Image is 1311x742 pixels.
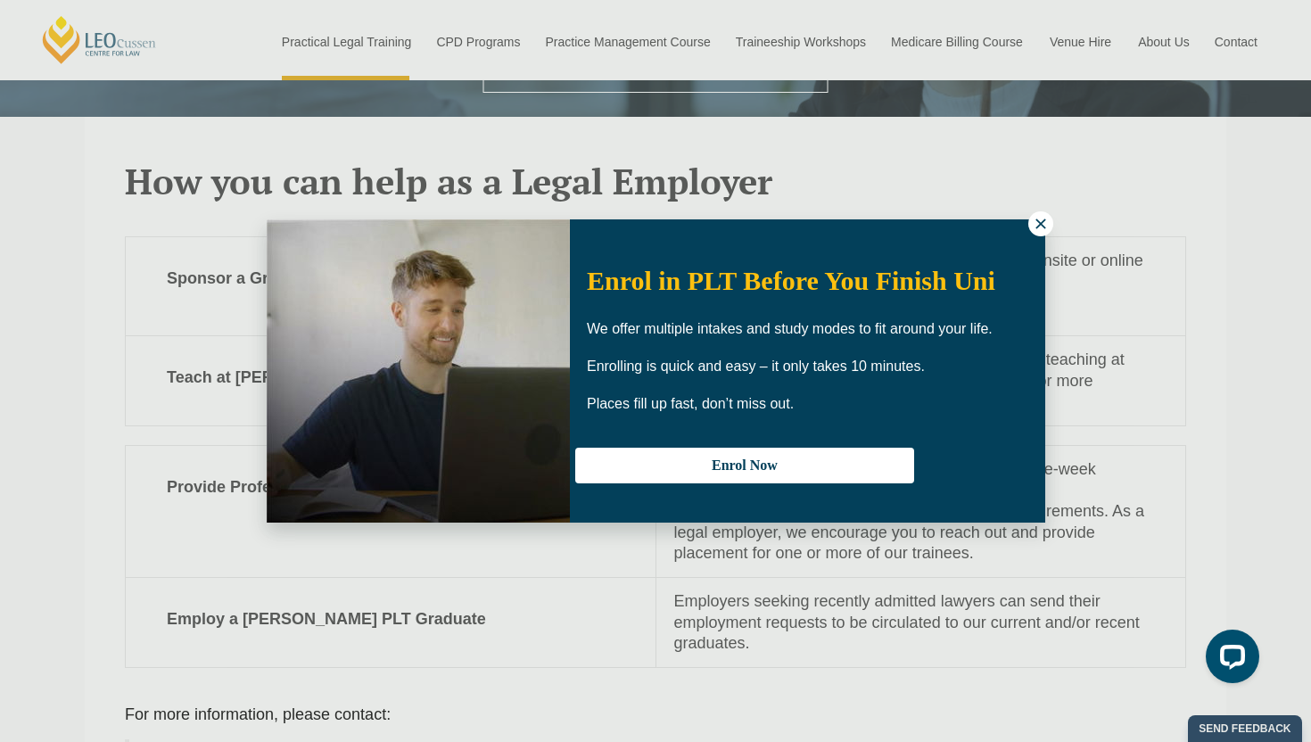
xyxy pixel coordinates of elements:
[587,321,993,336] span: We offer multiple intakes and study modes to fit around your life.
[1191,622,1266,697] iframe: LiveChat chat widget
[575,448,914,483] button: Enrol Now
[267,219,570,523] img: Woman in yellow blouse holding folders looking to the right and smiling
[587,396,794,411] span: Places fill up fast, don’t miss out.
[587,359,925,374] span: Enrolling is quick and easy – it only takes 10 minutes.
[1028,211,1053,236] button: Close
[587,266,995,295] span: Enrol in PLT Before You Finish Uni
